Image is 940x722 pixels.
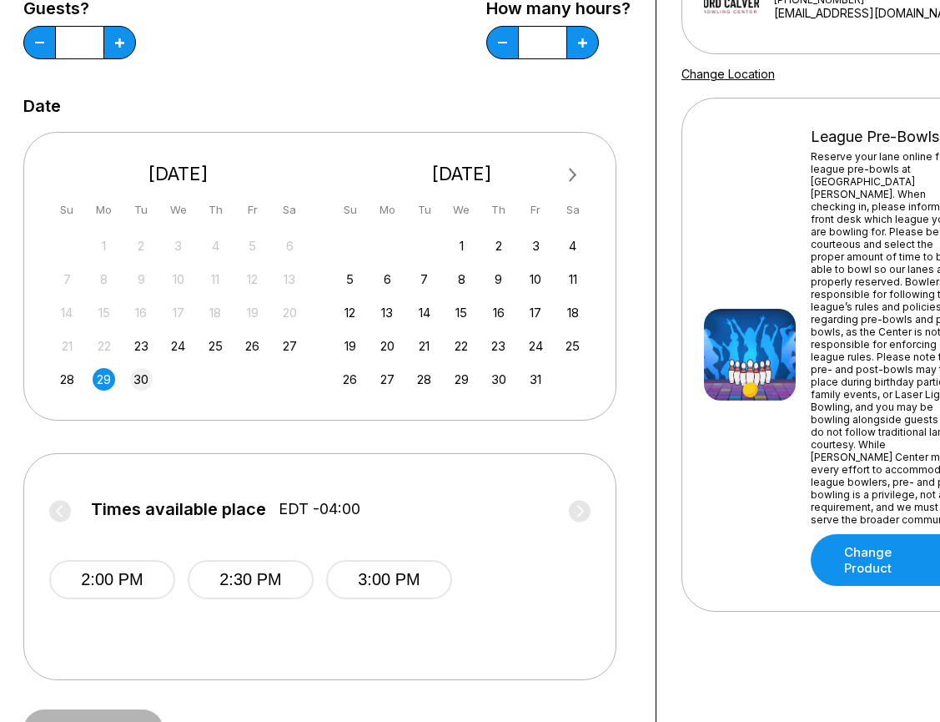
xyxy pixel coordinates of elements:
[23,97,61,115] label: Date
[339,268,361,290] div: Choose Sunday, October 5th, 2025
[241,301,264,324] div: Not available Friday, September 19th, 2025
[681,67,775,81] a: Change Location
[130,368,153,391] div: Choose Tuesday, September 30th, 2025
[413,301,435,324] div: Choose Tuesday, October 14th, 2025
[130,301,153,324] div: Not available Tuesday, September 16th, 2025
[487,301,510,324] div: Choose Thursday, October 16th, 2025
[525,199,547,221] div: Fr
[204,268,227,290] div: Not available Thursday, September 11th, 2025
[279,301,301,324] div: Not available Saturday, September 20th, 2025
[204,301,227,324] div: Not available Thursday, September 18th, 2025
[450,335,473,357] div: Choose Wednesday, October 22nd, 2025
[525,335,547,357] div: Choose Friday, October 24th, 2025
[279,500,360,518] span: EDT -04:00
[167,199,189,221] div: We
[167,268,189,290] div: Not available Wednesday, September 10th, 2025
[561,335,584,357] div: Choose Saturday, October 25th, 2025
[279,235,301,257] div: Not available Saturday, September 6th, 2025
[561,235,584,257] div: Choose Saturday, October 4th, 2025
[93,235,115,257] div: Not available Monday, September 1st, 2025
[204,335,227,357] div: Choose Thursday, September 25th, 2025
[93,268,115,290] div: Not available Monday, September 8th, 2025
[487,199,510,221] div: Th
[241,235,264,257] div: Not available Friday, September 5th, 2025
[376,368,399,391] div: Choose Monday, October 27th, 2025
[56,199,78,221] div: Su
[279,199,301,221] div: Sa
[167,335,189,357] div: Choose Wednesday, September 24th, 2025
[241,268,264,290] div: Not available Friday, September 12th, 2025
[167,301,189,324] div: Not available Wednesday, September 17th, 2025
[450,199,473,221] div: We
[413,199,435,221] div: Tu
[49,560,175,599] button: 2:00 PM
[204,235,227,257] div: Not available Thursday, September 4th, 2025
[487,335,510,357] div: Choose Thursday, October 23rd, 2025
[56,335,78,357] div: Not available Sunday, September 21st, 2025
[333,163,591,185] div: [DATE]
[487,235,510,257] div: Choose Thursday, October 2nd, 2025
[561,268,584,290] div: Choose Saturday, October 11th, 2025
[376,268,399,290] div: Choose Monday, October 6th, 2025
[525,301,547,324] div: Choose Friday, October 17th, 2025
[279,335,301,357] div: Choose Saturday, September 27th, 2025
[204,199,227,221] div: Th
[326,560,452,599] button: 3:00 PM
[93,335,115,357] div: Not available Monday, September 22nd, 2025
[56,268,78,290] div: Not available Sunday, September 7th, 2025
[376,335,399,357] div: Choose Monday, October 20th, 2025
[167,235,189,257] div: Not available Wednesday, September 3rd, 2025
[376,301,399,324] div: Choose Monday, October 13th, 2025
[339,199,361,221] div: Su
[91,500,266,518] span: Times available place
[93,301,115,324] div: Not available Monday, September 15th, 2025
[93,199,115,221] div: Mo
[241,199,264,221] div: Fr
[561,199,584,221] div: Sa
[704,309,796,401] img: League Pre-Bowls
[241,335,264,357] div: Choose Friday, September 26th, 2025
[525,268,547,290] div: Choose Friday, October 10th, 2025
[130,199,153,221] div: Tu
[413,368,435,391] div: Choose Tuesday, October 28th, 2025
[339,335,361,357] div: Choose Sunday, October 19th, 2025
[56,301,78,324] div: Not available Sunday, September 14th, 2025
[130,268,153,290] div: Not available Tuesday, September 9th, 2025
[339,301,361,324] div: Choose Sunday, October 12th, 2025
[560,162,586,189] button: Next Month
[337,233,587,391] div: month 2025-10
[450,301,473,324] div: Choose Wednesday, October 15th, 2025
[376,199,399,221] div: Mo
[413,268,435,290] div: Choose Tuesday, October 7th, 2025
[130,335,153,357] div: Choose Tuesday, September 23rd, 2025
[53,233,304,391] div: month 2025-09
[525,368,547,391] div: Choose Friday, October 31st, 2025
[130,235,153,257] div: Not available Tuesday, September 2nd, 2025
[450,235,473,257] div: Choose Wednesday, October 1st, 2025
[561,301,584,324] div: Choose Saturday, October 18th, 2025
[339,368,361,391] div: Choose Sunday, October 26th, 2025
[525,235,547,257] div: Choose Friday, October 3rd, 2025
[93,368,115,391] div: Choose Monday, September 29th, 2025
[487,368,510,391] div: Choose Thursday, October 30th, 2025
[56,368,78,391] div: Choose Sunday, September 28th, 2025
[487,268,510,290] div: Choose Thursday, October 9th, 2025
[450,268,473,290] div: Choose Wednesday, October 8th, 2025
[279,268,301,290] div: Not available Saturday, September 13th, 2025
[413,335,435,357] div: Choose Tuesday, October 21st, 2025
[49,163,308,185] div: [DATE]
[188,560,314,599] button: 2:30 PM
[450,368,473,391] div: Choose Wednesday, October 29th, 2025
